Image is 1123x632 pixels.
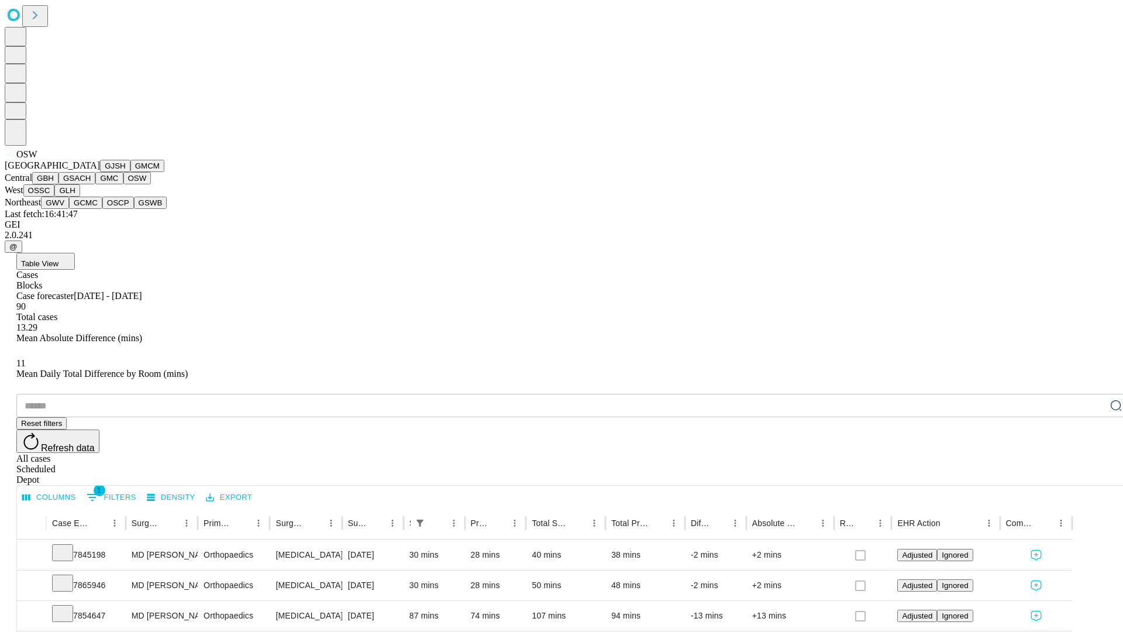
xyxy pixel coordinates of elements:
[570,515,586,531] button: Sort
[752,571,828,600] div: +2 mins
[41,197,69,209] button: GWV
[5,185,23,195] span: West
[981,515,997,531] button: Menu
[1053,515,1069,531] button: Menu
[58,172,95,184] button: GSACH
[902,612,932,620] span: Adjusted
[897,610,937,622] button: Adjusted
[429,515,446,531] button: Sort
[16,291,74,301] span: Case forecaster
[5,219,1118,230] div: GEI
[409,518,411,528] div: Scheduled In Room Duration
[132,540,192,570] div: MD [PERSON_NAME]
[203,489,255,507] button: Export
[5,209,78,219] span: Last fetch: 16:41:47
[134,197,167,209] button: GSWB
[106,515,123,531] button: Menu
[130,160,164,172] button: GMCM
[409,601,459,631] div: 87 mins
[348,518,367,528] div: Surgery Date
[532,518,569,528] div: Total Scheduled Duration
[507,515,523,531] button: Menu
[942,551,968,559] span: Ignored
[532,601,600,631] div: 107 mins
[902,581,932,590] span: Adjusted
[666,515,682,531] button: Menu
[84,488,139,507] button: Show filters
[942,612,968,620] span: Ignored
[490,515,507,531] button: Sort
[69,197,102,209] button: GCMC
[16,149,37,159] span: OSW
[16,301,26,311] span: 90
[204,518,233,528] div: Primary Service
[275,518,305,528] div: Surgery Name
[5,197,41,207] span: Northeast
[16,369,188,379] span: Mean Daily Total Difference by Room (mins)
[54,184,80,197] button: GLH
[23,606,40,627] button: Expand
[409,540,459,570] div: 30 mins
[409,571,459,600] div: 30 mins
[250,515,267,531] button: Menu
[204,571,264,600] div: Orthopaedics
[471,518,490,528] div: Predicted In Room Duration
[752,601,828,631] div: +13 mins
[74,291,142,301] span: [DATE] - [DATE]
[204,540,264,570] div: Orthopaedics
[52,571,120,600] div: 7865946
[21,259,58,268] span: Table View
[412,515,428,531] div: 1 active filter
[897,518,940,528] div: EHR Action
[132,571,192,600] div: MD [PERSON_NAME]
[306,515,323,531] button: Sort
[368,515,384,531] button: Sort
[752,540,828,570] div: +2 mins
[1036,515,1053,531] button: Sort
[16,333,142,343] span: Mean Absolute Difference (mins)
[102,197,134,209] button: OSCP
[9,242,18,251] span: @
[348,571,398,600] div: [DATE]
[384,515,401,531] button: Menu
[52,601,120,631] div: 7854647
[52,518,89,528] div: Case Epic Id
[144,489,198,507] button: Density
[691,518,709,528] div: Difference
[52,540,120,570] div: 7845198
[162,515,178,531] button: Sort
[234,515,250,531] button: Sort
[815,515,831,531] button: Menu
[132,518,161,528] div: Surgeon Name
[23,545,40,566] button: Expand
[275,601,336,631] div: [MEDICAL_DATA] METACARPOPHALANGEAL
[412,515,428,531] button: Show filters
[41,443,95,453] span: Refresh data
[348,601,398,631] div: [DATE]
[23,184,55,197] button: OSSC
[937,610,973,622] button: Ignored
[94,485,105,496] span: 1
[1006,518,1035,528] div: Comments
[5,173,32,183] span: Central
[19,489,79,507] button: Select columns
[691,601,740,631] div: -13 mins
[16,430,99,453] button: Refresh data
[649,515,666,531] button: Sort
[691,540,740,570] div: -2 mins
[5,230,1118,241] div: 2.0.241
[323,515,339,531] button: Menu
[611,571,679,600] div: 48 mins
[348,540,398,570] div: [DATE]
[942,581,968,590] span: Ignored
[937,549,973,561] button: Ignored
[897,549,937,561] button: Adjusted
[752,518,797,528] div: Absolute Difference
[275,540,336,570] div: [MEDICAL_DATA] RELEASE
[123,172,151,184] button: OSW
[100,160,130,172] button: GJSH
[711,515,727,531] button: Sort
[691,571,740,600] div: -2 mins
[872,515,888,531] button: Menu
[132,601,192,631] div: MD [PERSON_NAME]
